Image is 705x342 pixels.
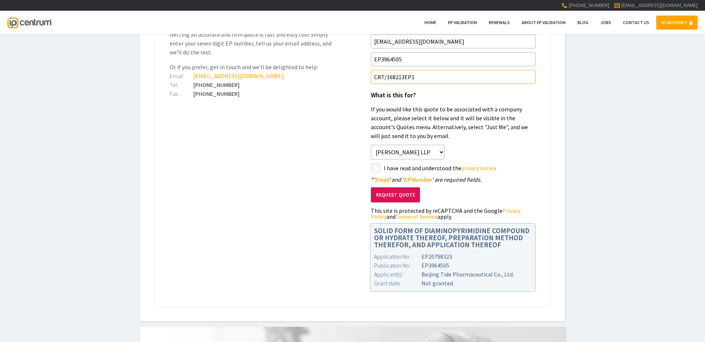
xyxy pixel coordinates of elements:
[420,16,441,30] a: Home
[374,270,532,279] div: Beijing Tide Pharmaceutical Co., Ltd.
[522,20,566,25] span: About EP Validation
[375,176,389,183] span: Email
[600,20,611,25] span: Jobs
[371,52,536,66] input: EP Number
[374,227,532,249] h1: SOLID FORM OF DIAMINOPYRIMIDINE COMPOUND OR HYDRATE THEREOF, PREPARATION METHOD THEREFOR, AND APP...
[170,30,335,57] p: Getting an accurate and firm quote is fast and easy too! Simply enter your seven digit EP number,...
[170,63,335,71] p: Or if you prefer, get in touch and we'll be delighted to help:
[7,11,51,34] a: IP Centrum
[618,16,654,30] a: Contact Us
[573,16,593,30] a: Blog
[374,252,421,261] div: Application No :
[170,82,193,88] div: Tel:
[489,20,510,25] span: Renewals
[621,2,698,9] a: [EMAIL_ADDRESS][DOMAIN_NAME]
[374,261,532,270] div: EP3964505
[371,207,521,220] a: Privacy Policy
[443,16,482,30] a: EP Validation
[374,270,421,279] div: Applicant(s) :
[374,279,421,288] div: Grant date :
[170,73,193,79] div: Email:
[193,72,284,80] a: [EMAIL_ADDRESS][DOMAIN_NAME]
[517,16,570,30] a: About EP Validation
[461,164,496,172] a: privacy notice
[596,16,616,30] a: Jobs
[569,2,609,9] span: [PHONE_NUMBER]
[404,176,432,183] span: EP Number
[577,20,589,25] span: Blog
[371,187,420,202] button: Request Quote
[484,16,515,30] a: Renewals
[371,70,536,84] input: Your Reference
[371,34,536,48] input: Email
[371,208,536,219] div: This site is protected by reCAPTCHA and the Google and apply.
[448,20,477,25] span: EP Validation
[371,177,536,182] div: ' ' and ' ' are required fields.
[396,213,437,220] a: Terms of Service
[623,20,649,25] span: Contact Us
[371,163,380,173] label: styled-checkbox
[374,252,532,261] div: EP20798323
[371,105,536,140] p: If you would like this quote to be associated with a company account, please select it below and ...
[170,91,335,97] div: [PHONE_NUMBER]
[656,16,698,30] a: MY ACCOUNT
[374,279,532,288] div: Not granted
[371,92,536,99] h1: What is this for?
[374,261,421,270] div: Publication No :
[170,91,193,97] div: Fax:
[384,163,536,173] label: I have read and understood the
[424,20,436,25] span: Home
[170,82,335,88] div: [PHONE_NUMBER]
